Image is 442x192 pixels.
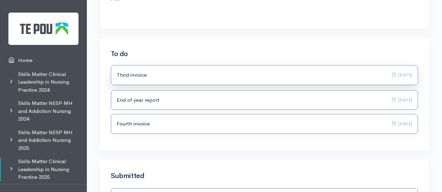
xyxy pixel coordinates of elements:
[8,13,79,45] img: Te Pou
[392,71,412,79] p: [DATE]
[117,96,159,104] p: End of year report
[392,96,412,104] p: [DATE]
[111,172,418,180] h2: Submitted
[392,120,412,128] p: [DATE]
[117,71,147,79] p: Third invoice
[117,120,150,128] p: Fourth invoice
[111,50,418,58] h2: To do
